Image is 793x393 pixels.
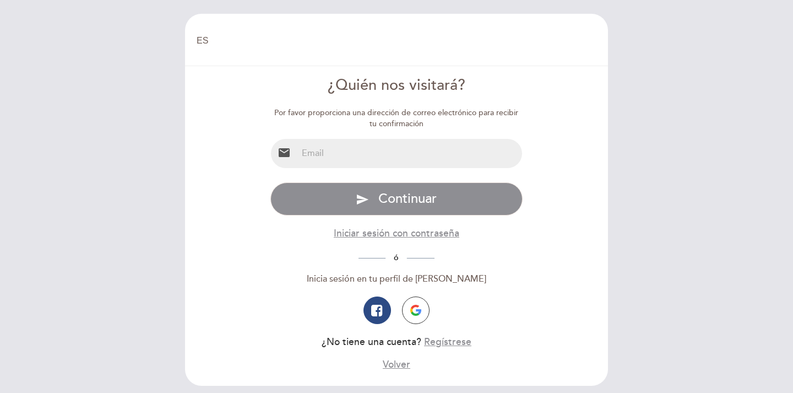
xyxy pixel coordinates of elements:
[270,107,523,130] div: Por favor proporciona una dirección de correo electrónico para recibir tu confirmación
[410,305,421,316] img: icon-google.png
[378,191,437,207] span: Continuar
[270,273,523,286] div: Inicia sesión en tu perfil de [PERSON_NAME]
[424,335,471,349] button: Regístrese
[297,139,523,168] input: Email
[270,75,523,96] div: ¿Quién nos visitará?
[356,193,369,206] i: send
[385,253,407,262] span: ó
[278,146,291,159] i: email
[322,336,421,348] span: ¿No tiene una cuenta?
[270,182,523,216] button: send Continuar
[334,227,459,240] button: Iniciar sesión con contraseña
[383,358,410,372] button: Volver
